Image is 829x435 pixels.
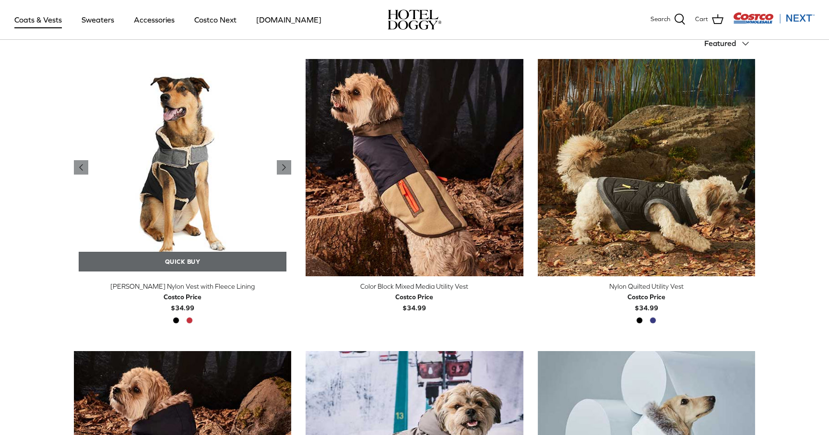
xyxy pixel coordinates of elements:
a: Visit Costco Next [733,18,815,25]
img: tan dog wearing a blue & brown vest [306,59,523,276]
a: Cart [695,13,723,26]
span: Featured [704,39,736,47]
a: Nylon Quilted Utility Vest Costco Price$34.99 [538,281,755,313]
a: Previous [277,160,291,175]
a: Quick buy [79,252,286,271]
a: Nylon Quilted Utility Vest [538,59,755,276]
b: $34.99 [395,292,433,311]
a: Search [651,13,686,26]
div: Costco Price [628,292,665,302]
span: Cart [695,14,708,24]
b: $34.99 [164,292,201,311]
div: Color Block Mixed Media Utility Vest [306,281,523,292]
div: Costco Price [164,292,201,302]
a: [PERSON_NAME] Nylon Vest with Fleece Lining Costco Price$34.99 [74,281,291,313]
b: $34.99 [628,292,665,311]
a: Color Block Mixed Media Utility Vest Costco Price$34.99 [306,281,523,313]
a: Previous [74,160,88,175]
div: [PERSON_NAME] Nylon Vest with Fleece Lining [74,281,291,292]
span: Search [651,14,670,24]
button: Featured [704,33,755,54]
a: Sweaters [73,3,123,36]
div: Costco Price [395,292,433,302]
a: Melton Nylon Vest with Fleece Lining [74,59,291,276]
a: [DOMAIN_NAME] [248,3,330,36]
a: Color Block Mixed Media Utility Vest [306,59,523,276]
a: Costco Next [186,3,245,36]
a: Accessories [125,3,183,36]
div: Nylon Quilted Utility Vest [538,281,755,292]
a: hoteldoggy.com hoteldoggycom [388,10,441,30]
a: Coats & Vests [6,3,71,36]
img: hoteldoggycom [388,10,441,30]
img: Costco Next [733,12,815,24]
